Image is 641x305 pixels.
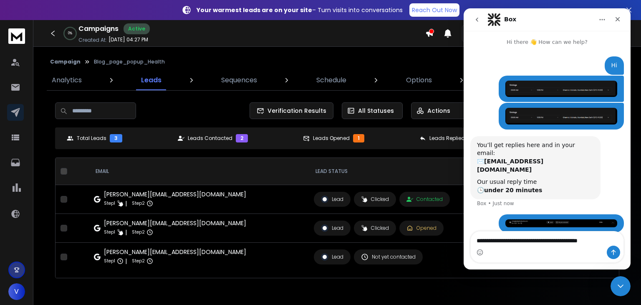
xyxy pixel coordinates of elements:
button: Campaign [50,58,81,65]
p: Leads Replied [429,135,465,142]
div: [PERSON_NAME][EMAIL_ADDRESS][DOMAIN_NAME] [104,248,246,256]
a: Reach Out Now [409,3,459,17]
p: Created At: [78,37,107,43]
a: Options [401,70,437,90]
div: Lead [321,224,343,232]
div: Lead [321,196,343,203]
p: | [125,257,127,265]
div: Contacted [406,196,443,203]
span: Verification Results [264,107,326,115]
p: Step 1 [104,228,115,236]
p: Step 2 [132,228,145,236]
p: Step 2 [132,257,145,265]
p: Actions [427,107,450,115]
div: Clicked [361,196,389,203]
button: Verification Results [250,102,333,119]
p: Step 1 [104,199,115,208]
button: V [8,283,25,300]
p: Leads Contacted [188,135,232,142]
a: Sequences [216,70,262,90]
p: Total Leads [77,135,106,142]
p: Sequences [221,75,257,85]
th: EMAIL [89,158,309,185]
p: 0 % [68,31,72,36]
p: All Statuses [358,107,394,115]
p: Options [406,75,432,85]
p: [DATE] 04:27 PM [109,36,148,43]
p: Reach Out Now [412,6,457,14]
a: Analytics [47,70,87,90]
div: [PERSON_NAME][EMAIL_ADDRESS][DOMAIN_NAME] [104,219,246,227]
div: [PERSON_NAME][EMAIL_ADDRESS][DOMAIN_NAME] [104,190,246,198]
a: Schedule [311,70,351,90]
p: | [125,228,127,236]
p: Step 2 [132,199,145,208]
div: 1 [353,134,364,142]
div: 2 [236,134,248,142]
p: Blog_page_popup_Health [94,58,165,65]
div: Active [124,23,150,34]
iframe: Intercom live chat [464,8,631,269]
div: 3 [110,134,122,142]
p: Schedule [316,75,346,85]
th: LEAD STATUS [309,158,507,185]
p: Leads [141,75,162,85]
p: Analytics [52,75,82,85]
iframe: Intercom live chat [611,276,631,296]
p: | [125,199,127,208]
div: Not yet contacted [361,253,416,261]
div: Clicked [361,225,389,231]
img: logo [8,28,25,44]
h1: Campaigns [78,24,119,34]
div: Opened [406,225,437,231]
p: Leads Opened [313,135,350,142]
a: Leads [136,70,167,90]
div: Lead [321,253,343,261]
strong: Your warmest leads are on your site [197,6,312,14]
p: – Turn visits into conversations [197,6,403,14]
p: Step 1 [104,257,115,265]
